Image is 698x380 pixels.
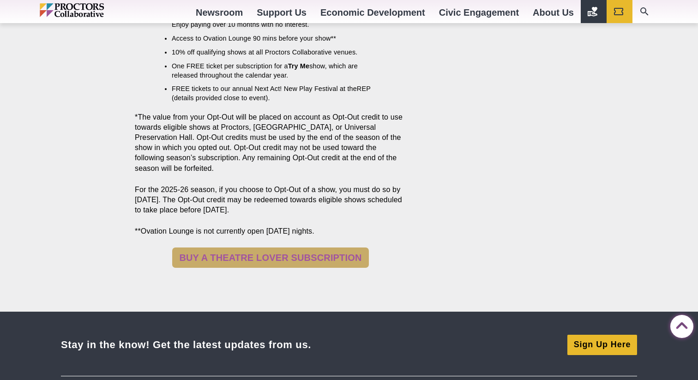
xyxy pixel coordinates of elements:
[135,226,406,236] p: **Ovation Lounge is not currently open [DATE] nights.
[172,84,379,103] li: FREE tickets to our annual Next Act! New Play Festival at theREP (details provided close to event).
[567,335,637,355] a: Sign Up Here
[670,315,689,334] a: Back to Top
[172,48,379,57] li: 10% off qualifying shows at all Proctors Collaborative venues.
[135,185,406,215] p: For the 2025-26 season, if you choose to Opt-Out of a show, you must do so by [DATE]. The Opt-Out...
[135,112,406,173] p: *The value from your Opt-Out will be placed on account as Opt-Out credit to use towards eligible ...
[172,62,379,80] li: One FREE ticket per subscription for a show, which are released throughout the calendar year.
[288,62,310,70] strong: Try Me
[172,34,379,43] li: Access to Ovation Lounge 90 mins before your show**
[61,338,311,351] div: Stay in the know! Get the latest updates from us.
[172,247,368,268] a: BUY A THEATRE LOVER SUBSCRIPTION
[40,3,144,17] img: Proctors logo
